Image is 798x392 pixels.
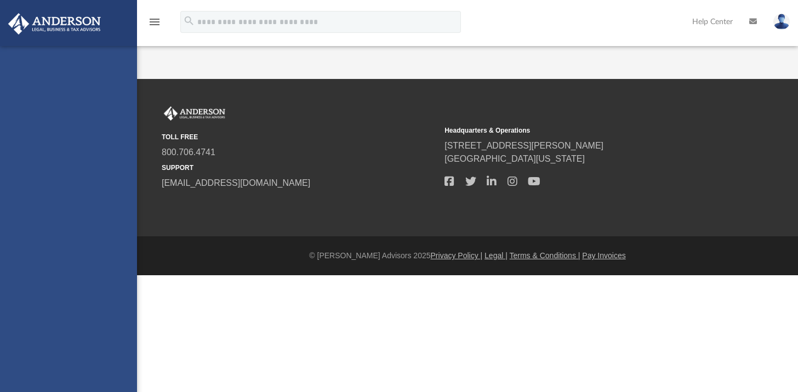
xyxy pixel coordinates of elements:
a: Terms & Conditions | [510,251,580,260]
a: Privacy Policy | [431,251,483,260]
small: TOLL FREE [162,132,437,142]
a: Pay Invoices [582,251,625,260]
i: menu [148,15,161,29]
a: menu [148,21,161,29]
small: Headquarters & Operations [444,126,720,135]
a: [STREET_ADDRESS][PERSON_NAME] [444,141,603,150]
a: [GEOGRAPHIC_DATA][US_STATE] [444,154,585,163]
small: SUPPORT [162,163,437,173]
div: © [PERSON_NAME] Advisors 2025 [137,250,798,262]
img: Anderson Advisors Platinum Portal [5,13,104,35]
img: Anderson Advisors Platinum Portal [162,106,227,121]
img: User Pic [773,14,790,30]
a: Legal | [485,251,508,260]
a: [EMAIL_ADDRESS][DOMAIN_NAME] [162,178,310,188]
a: 800.706.4741 [162,147,215,157]
i: search [183,15,195,27]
